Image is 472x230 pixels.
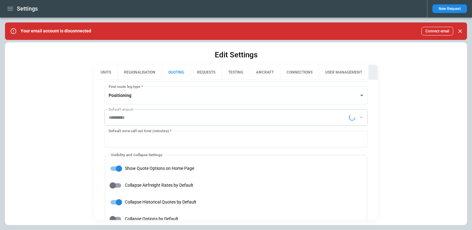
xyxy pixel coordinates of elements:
h1: Edit Settings [215,50,258,60]
button: USER MANAGEMENT [319,65,368,80]
button: UNITS [94,65,117,80]
span: Collapse Options by Default [125,216,178,222]
label: First route leg type [109,84,143,89]
button: New Request [432,4,467,13]
button: Connect email [421,27,453,36]
legend: Visibility and Collapse Settings [110,152,163,158]
button: Close [456,27,465,36]
span: Collapse Historical Quotes by Default [125,199,196,205]
button: REGIONALISATION [117,65,162,80]
button: REQUESTS [190,65,222,80]
label: Default airport [109,107,133,112]
button: QUOTING [162,65,190,80]
h1: Settings [17,5,38,12]
span: Show Quote Options on Home Page [125,166,194,171]
div: Positioning [104,87,367,104]
button: AIRCRAFT [249,65,280,80]
button: CONNECTIONS [280,65,319,80]
p: Your email account is disconnected [21,28,91,34]
button: TESTING [222,65,249,80]
div: dismiss [456,24,465,38]
label: Default crew call out time (minutes) [109,128,171,133]
span: Collapse Airfreight Rates by Default [125,183,193,188]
